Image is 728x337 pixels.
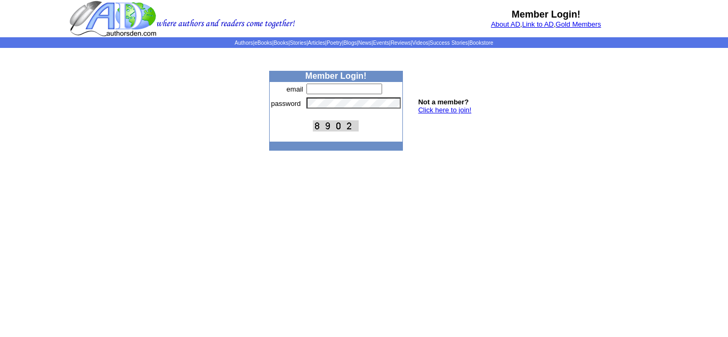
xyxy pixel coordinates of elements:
[373,40,390,46] a: Events
[305,71,367,80] b: Member Login!
[470,40,494,46] a: Bookstore
[412,40,428,46] a: Videos
[271,100,301,108] font: password
[430,40,468,46] a: Success Stories
[522,20,554,28] a: Link to AD
[512,9,580,20] b: Member Login!
[308,40,326,46] a: Articles
[313,120,359,131] img: This Is CAPTCHA Image
[343,40,357,46] a: Blogs
[491,20,601,28] font: , ,
[491,20,520,28] a: About AD
[418,106,472,114] a: Click here to join!
[290,40,306,46] a: Stories
[418,98,469,106] b: Not a member?
[287,85,303,93] font: email
[234,40,493,46] span: | | | | | | | | | | | |
[254,40,272,46] a: eBooks
[556,20,601,28] a: Gold Members
[358,40,371,46] a: News
[327,40,342,46] a: Poetry
[273,40,288,46] a: Books
[234,40,253,46] a: Authors
[391,40,411,46] a: Reviews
